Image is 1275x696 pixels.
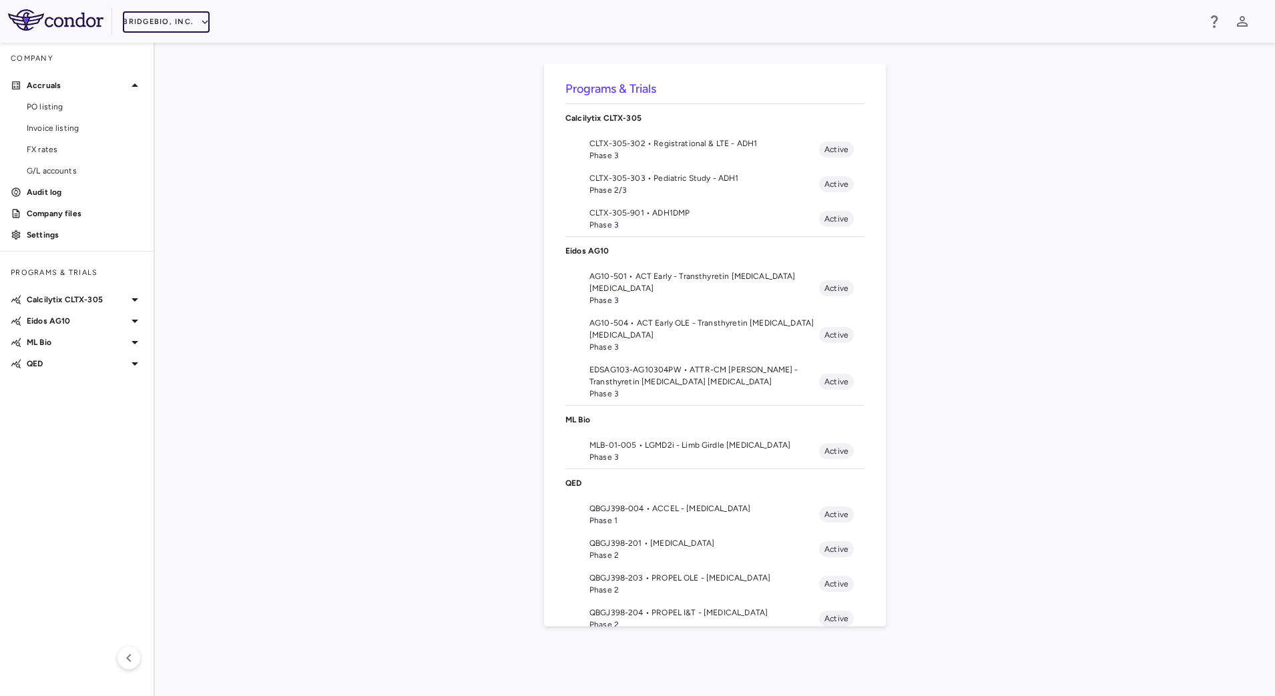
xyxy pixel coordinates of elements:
[565,265,864,312] li: AG10-501 • ACT Early - Transthyretin [MEDICAL_DATA] [MEDICAL_DATA]Phase 3Active
[589,607,819,619] span: QBGJ398-204 • PROPEL I&T - [MEDICAL_DATA]
[819,282,854,294] span: Active
[819,445,854,457] span: Active
[589,502,819,514] span: QBGJ398-004 • ACCEL - [MEDICAL_DATA]
[565,414,864,426] p: ML Bio
[27,143,143,155] span: FX rates
[565,245,864,257] p: Eidos AG10
[589,317,819,341] span: AG10-504 • ACT Early OLE - Transthyretin [MEDICAL_DATA] [MEDICAL_DATA]
[565,237,864,265] div: Eidos AG10
[565,104,864,132] div: Calcilytix CLTX-305
[589,219,819,231] span: Phase 3
[565,477,864,489] p: QED
[589,294,819,306] span: Phase 3
[27,208,143,220] p: Company files
[589,149,819,161] span: Phase 3
[27,294,127,306] p: Calcilytix CLTX-305
[819,213,854,225] span: Active
[565,434,864,468] li: MLB-01-005 • LGMD2i - Limb Girdle [MEDICAL_DATA]Phase 3Active
[589,207,819,219] span: CLTX-305-901 • ADH1DMP
[819,178,854,190] span: Active
[819,508,854,520] span: Active
[27,79,127,91] p: Accruals
[565,406,864,434] div: ML Bio
[589,537,819,549] span: QBGJ398-201 • [MEDICAL_DATA]
[565,469,864,497] div: QED
[27,229,143,241] p: Settings
[589,137,819,149] span: CLTX-305-302 • Registrational & LTE - ADH1
[819,376,854,388] span: Active
[589,572,819,584] span: QBGJ398-203 • PROPEL OLE - [MEDICAL_DATA]
[589,584,819,596] span: Phase 2
[8,9,103,31] img: logo-full-BYUhSk78.svg
[565,497,864,532] li: QBGJ398-004 • ACCEL - [MEDICAL_DATA]Phase 1Active
[589,388,819,400] span: Phase 3
[589,451,819,463] span: Phase 3
[819,143,854,155] span: Active
[819,329,854,341] span: Active
[27,165,143,177] span: G/L accounts
[565,167,864,202] li: CLTX-305-303 • Pediatric Study - ADH1Phase 2/3Active
[565,567,864,601] li: QBGJ398-203 • PROPEL OLE - [MEDICAL_DATA]Phase 2Active
[589,549,819,561] span: Phase 2
[589,364,819,388] span: EDSAG103-AG10304PW • ATTR-CM [PERSON_NAME] - Transthyretin [MEDICAL_DATA] [MEDICAL_DATA]
[27,336,127,348] p: ML Bio
[565,112,864,124] p: Calcilytix CLTX-305
[123,11,210,33] button: BridgeBio, Inc.
[819,543,854,555] span: Active
[565,312,864,358] li: AG10-504 • ACT Early OLE - Transthyretin [MEDICAL_DATA] [MEDICAL_DATA]Phase 3Active
[589,184,819,196] span: Phase 2/3
[565,80,864,98] h6: Programs & Trials
[565,601,864,636] li: QBGJ398-204 • PROPEL I&T - [MEDICAL_DATA]Phase 2Active
[589,270,819,294] span: AG10-501 • ACT Early - Transthyretin [MEDICAL_DATA] [MEDICAL_DATA]
[27,101,143,113] span: PO listing
[819,578,854,590] span: Active
[589,341,819,353] span: Phase 3
[27,122,143,134] span: Invoice listing
[565,202,864,236] li: CLTX-305-901 • ADH1DMPPhase 3Active
[565,132,864,167] li: CLTX-305-302 • Registrational & LTE - ADH1Phase 3Active
[27,186,143,198] p: Audit log
[27,315,127,327] p: Eidos AG10
[565,358,864,405] li: EDSAG103-AG10304PW • ATTR-CM [PERSON_NAME] - Transthyretin [MEDICAL_DATA] [MEDICAL_DATA]Phase 3Ac...
[565,532,864,567] li: QBGJ398-201 • [MEDICAL_DATA]Phase 2Active
[589,514,819,527] span: Phase 1
[589,439,819,451] span: MLB-01-005 • LGMD2i - Limb Girdle [MEDICAL_DATA]
[27,358,127,370] p: QED
[589,172,819,184] span: CLTX-305-303 • Pediatric Study - ADH1
[819,613,854,625] span: Active
[589,619,819,631] span: Phase 2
